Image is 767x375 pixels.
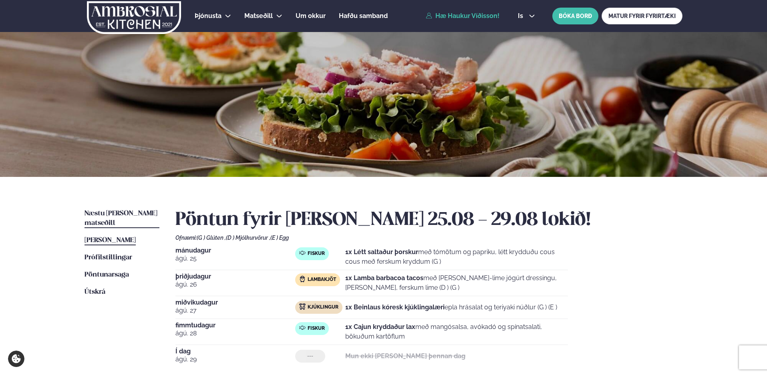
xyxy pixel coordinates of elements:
img: logo [86,1,182,34]
a: Hæ Haukur Víðisson! [426,12,499,20]
img: chicken.svg [299,303,306,310]
strong: 1x Létt saltaður þorskur [345,248,418,256]
span: (E ) Egg [270,235,289,241]
a: Matseðill [244,11,273,21]
h2: Pöntun fyrir [PERSON_NAME] 25.08 - 29.08 lokið! [175,209,682,231]
span: Matseðill [244,12,273,20]
span: ágú. 26 [175,280,295,289]
a: Cookie settings [8,351,24,367]
a: Útskrá [85,287,105,297]
strong: 1x Beinlaus kóresk kjúklingalæri [345,303,445,311]
p: epla hrásalat og teriyaki núðlur (G ) (E ) [345,303,557,312]
span: þriðjudagur [175,273,295,280]
strong: 1x Lamba barbacoa tacos [345,274,423,282]
span: fimmtudagur [175,322,295,329]
span: miðvikudagur [175,299,295,306]
strong: Mun ekki [PERSON_NAME] þennan dag [345,352,465,360]
span: ágú. 25 [175,254,295,263]
span: (G ) Glúten , [197,235,226,241]
p: með [PERSON_NAME]-lime jógúrt dressingu, [PERSON_NAME], ferskum lime (D ) (G ) [345,273,568,293]
strong: 1x Cajun kryddaður lax [345,323,415,331]
a: [PERSON_NAME] [85,236,136,245]
span: Næstu [PERSON_NAME] matseðill [85,210,157,227]
button: is [511,13,542,19]
span: (D ) Mjólkurvörur , [226,235,270,241]
a: Næstu [PERSON_NAME] matseðill [85,209,159,228]
span: Fiskur [308,251,325,257]
span: --- [307,353,313,359]
a: Þjónusta [195,11,221,21]
p: með tómötum og papriku, létt krydduðu cous cous með ferskum kryddum (G ) [345,247,568,267]
span: ágú. 28 [175,329,295,338]
a: Um okkur [296,11,326,21]
span: Þjónusta [195,12,221,20]
span: mánudagur [175,247,295,254]
a: Pöntunarsaga [85,270,129,280]
span: Fiskur [308,325,325,332]
a: Hafðu samband [339,11,388,21]
a: MATUR FYRIR FYRIRTÆKI [602,8,682,24]
img: fish.svg [299,325,306,331]
span: Lambakjöt [308,277,336,283]
p: með mangósalsa, avókadó og spínatsalati, bökuðum kartöflum [345,322,568,341]
img: Lamb.svg [299,276,306,282]
span: Í dag [175,348,295,355]
span: Hafðu samband [339,12,388,20]
span: Prófílstillingar [85,254,132,261]
span: ágú. 27 [175,306,295,315]
a: Prófílstillingar [85,253,132,263]
button: BÓKA BORÐ [552,8,598,24]
span: [PERSON_NAME] [85,237,136,244]
img: fish.svg [299,250,306,256]
span: ágú. 29 [175,355,295,364]
span: Útskrá [85,289,105,295]
span: Pöntunarsaga [85,271,129,278]
span: Kjúklingur [308,304,338,311]
span: Um okkur [296,12,326,20]
span: is [518,13,525,19]
div: Ofnæmi: [175,235,682,241]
